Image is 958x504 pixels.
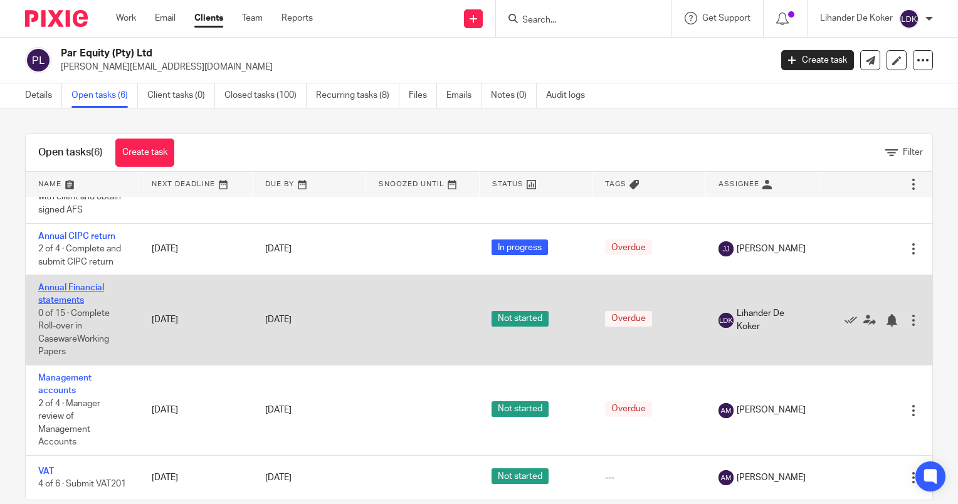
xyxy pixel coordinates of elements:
a: Annual Financial statements [38,283,104,305]
span: 4 of 6 · Submit VAT201 [38,480,126,488]
a: Management accounts [38,374,92,395]
p: Lihander De Koker [820,12,893,24]
span: Not started [492,311,549,327]
input: Search [521,15,634,26]
td: [DATE] [139,455,253,500]
span: [PERSON_NAME] [737,243,806,255]
span: Overdue [605,401,652,417]
a: Emails [446,83,482,108]
img: svg%3E [25,47,51,73]
span: Status [492,181,524,187]
span: Tags [605,181,626,187]
span: Snoozed Until [379,181,445,187]
h2: Par Equity (Pty) Ltd [61,47,622,60]
td: [DATE] [139,275,253,365]
a: Audit logs [546,83,594,108]
a: Team [242,12,263,24]
span: [DATE] [265,406,292,414]
h1: Open tasks [38,146,103,159]
a: Files [409,83,437,108]
span: [PERSON_NAME] [737,471,806,484]
a: Closed tasks (100) [224,83,307,108]
span: 2 of 4 · Manager review of Management Accounts [38,399,100,447]
a: Details [25,83,62,108]
span: [DATE] [265,316,292,325]
td: [DATE] [139,365,253,456]
a: VAT [38,467,54,476]
a: Create task [781,50,854,70]
img: Pixie [25,10,88,27]
span: Not started [492,401,549,417]
a: Open tasks (6) [71,83,138,108]
a: Recurring tasks (8) [316,83,399,108]
span: [DATE] [265,473,292,482]
a: Work [116,12,136,24]
a: Notes (0) [491,83,537,108]
span: Overdue [605,311,652,327]
img: svg%3E [899,9,919,29]
a: Reports [282,12,313,24]
a: Mark as done [845,313,863,326]
img: svg%3E [718,470,734,485]
span: Overdue [605,239,652,255]
a: Clients [194,12,223,24]
img: svg%3E [718,313,734,328]
span: In progress [492,239,548,255]
a: Email [155,12,176,24]
span: (6) [91,147,103,157]
img: svg%3E [718,241,734,256]
span: [DATE] [265,244,292,253]
a: Annual CIPC return [38,232,115,241]
span: [PERSON_NAME] [737,404,806,416]
div: --- [605,471,693,484]
td: [DATE] [139,223,253,275]
span: 14 of 15 · Follow up with client and obtain signed AFS [38,180,121,214]
span: Filter [903,148,923,157]
span: 0 of 15 · Complete Roll-over in CasewareWorking Papers [38,309,110,357]
span: Get Support [702,14,750,23]
a: Create task [115,139,174,167]
span: Lihander De Koker [737,307,807,333]
span: Not started [492,468,549,484]
a: Client tasks (0) [147,83,215,108]
p: [PERSON_NAME][EMAIL_ADDRESS][DOMAIN_NAME] [61,61,762,73]
span: 2 of 4 · Complete and submit CIPC return [38,244,121,266]
img: svg%3E [718,403,734,418]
